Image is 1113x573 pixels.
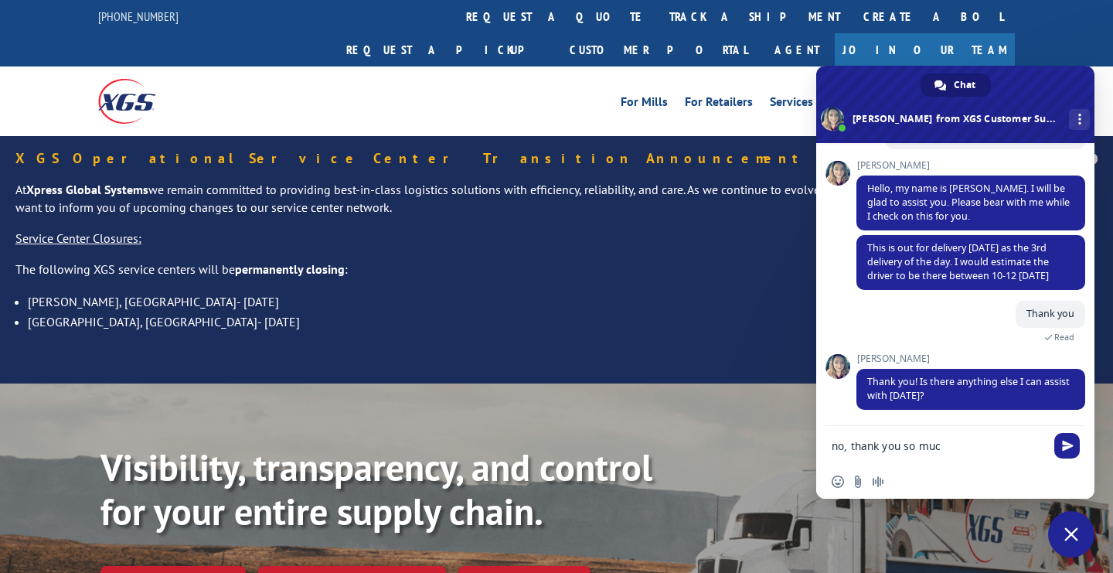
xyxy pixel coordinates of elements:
span: This is out for delivery [DATE] as the 3rd delivery of the day. I would estimate the driver to be... [867,241,1049,282]
span: Chat [954,73,975,97]
a: For Mills [621,96,668,113]
strong: Xpress Global Systems [26,182,148,197]
u: Service Center Closures: [15,230,141,246]
a: Chat [921,73,991,97]
span: Thank you [1026,307,1074,320]
a: Services [770,96,813,113]
span: Insert an emoji [832,476,844,488]
li: [PERSON_NAME], [GEOGRAPHIC_DATA]- [DATE] [28,292,1098,312]
a: Agent [759,33,835,67]
b: Visibility, transparency, and control for your entire supply chain. [100,443,652,536]
span: Read [1054,332,1074,343]
a: Join Our Team [835,33,1015,67]
span: Send [1054,433,1080,459]
p: The following XGS service centers will be : [15,261,1098,292]
a: Close chat [1048,511,1094,558]
a: For Retailers [685,96,753,113]
a: [PHONE_NUMBER] [98,9,179,24]
a: Request a pickup [335,33,558,67]
span: Thank you! Is there anything else I can assist with [DATE]? [867,375,1070,402]
span: Hello, my name is [PERSON_NAME]. I will be glad to assist you. Please bear with me while I check ... [867,182,1070,223]
h5: XGS Operational Service Center Transition Announcement [15,152,1098,165]
p: At we remain committed to providing best-in-class logistics solutions with efficiency, reliabilit... [15,181,1098,230]
li: [GEOGRAPHIC_DATA], [GEOGRAPHIC_DATA]- [DATE] [28,312,1098,332]
span: [PERSON_NAME] [856,353,1085,364]
a: Customer Portal [558,33,759,67]
span: [PERSON_NAME] [856,160,1085,171]
textarea: Compose your message... [832,426,1048,465]
span: Audio message [872,476,884,488]
span: Send a file [852,476,864,488]
strong: permanently closing [235,261,345,277]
